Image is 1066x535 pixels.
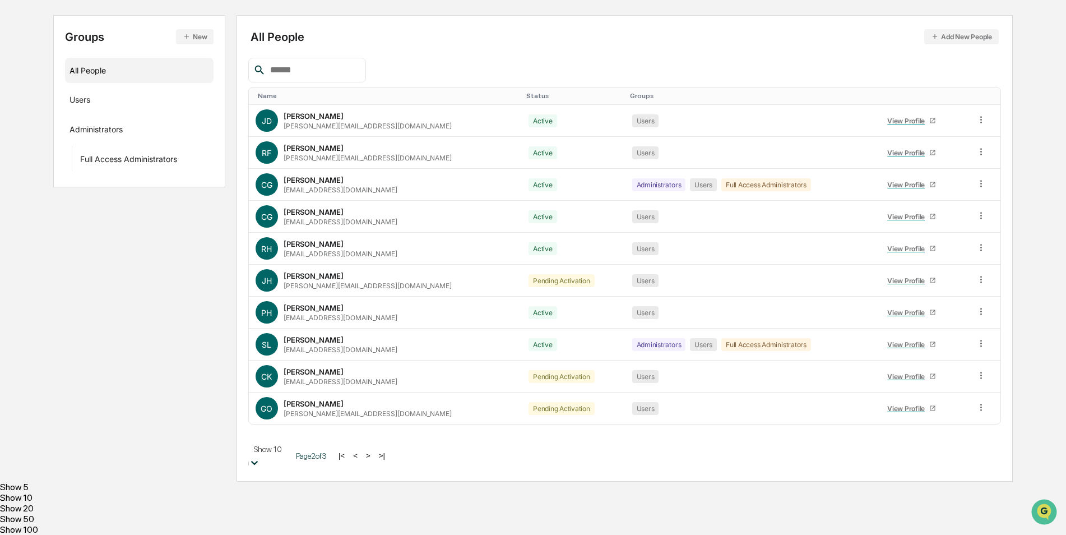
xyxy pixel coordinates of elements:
button: New [176,29,214,44]
span: PH [261,308,272,317]
div: 🗄️ [81,142,90,151]
div: Full Access Administrators [721,338,811,351]
a: 🗄️Attestations [77,137,143,157]
div: [PERSON_NAME][EMAIL_ADDRESS][DOMAIN_NAME] [284,122,452,130]
div: [PERSON_NAME] [284,271,344,280]
span: RF [262,148,271,158]
div: Active [529,306,557,319]
a: View Profile [883,304,941,321]
div: [PERSON_NAME] [284,335,344,344]
a: View Profile [883,176,941,193]
div: Active [529,242,557,255]
div: View Profile [887,372,929,381]
div: Pending Activation [529,370,595,383]
div: [PERSON_NAME] [284,112,344,121]
div: Pending Activation [529,274,595,287]
a: 🖐️Preclearance [7,137,77,157]
a: View Profile [883,336,941,353]
div: Users [632,306,659,319]
div: Administrators [632,338,686,351]
div: Users [632,210,659,223]
div: View Profile [887,181,929,189]
div: Users [632,274,659,287]
a: View Profile [883,400,941,417]
div: [PERSON_NAME] [284,399,344,408]
button: Start new chat [191,89,204,103]
div: Full Access Administrators [80,154,177,168]
div: [PERSON_NAME][EMAIL_ADDRESS][DOMAIN_NAME] [284,409,452,418]
div: [PERSON_NAME] [284,207,344,216]
div: 🔎 [11,164,20,173]
div: Toggle SortBy [526,92,621,100]
div: Users [632,402,659,415]
div: Pending Activation [529,402,595,415]
div: [EMAIL_ADDRESS][DOMAIN_NAME] [284,186,397,194]
div: 🖐️ [11,142,20,151]
span: CG [261,212,272,222]
span: GO [261,404,272,413]
span: Preclearance [22,141,72,153]
div: Start new chat [38,86,184,97]
div: Active [529,146,557,159]
div: [EMAIL_ADDRESS][DOMAIN_NAME] [284,377,397,386]
span: JH [262,276,272,285]
div: Toggle SortBy [978,92,995,100]
div: View Profile [887,404,929,413]
div: View Profile [887,340,929,349]
a: View Profile [883,272,941,289]
div: All People [69,61,209,80]
div: View Profile [887,276,929,285]
div: [PERSON_NAME] [284,303,344,312]
a: 🔎Data Lookup [7,158,75,178]
div: Users [632,370,659,383]
div: View Profile [887,308,929,317]
iframe: Open customer support [1030,498,1060,528]
div: Active [529,114,557,127]
span: Attestations [92,141,139,153]
div: View Profile [887,213,929,221]
div: [EMAIL_ADDRESS][DOMAIN_NAME] [284,218,397,226]
a: View Profile [883,208,941,225]
div: [PERSON_NAME] [284,239,344,248]
div: Toggle SortBy [258,92,517,100]
img: 1746055101610-c473b297-6a78-478c-a979-82029cc54cd1 [11,86,31,106]
p: How can we help? [11,24,204,41]
span: JD [262,116,272,126]
div: Users [632,242,659,255]
div: We're available if you need us! [38,97,142,106]
a: View Profile [883,112,941,130]
button: < [350,451,361,460]
span: RH [261,244,272,253]
div: [PERSON_NAME][EMAIL_ADDRESS][DOMAIN_NAME] [284,154,452,162]
span: SL [262,340,271,349]
button: |< [335,451,348,460]
div: Toggle SortBy [630,92,872,100]
div: Active [529,338,557,351]
a: Powered byPylon [79,190,136,199]
div: View Profile [887,245,929,253]
div: Active [529,178,557,191]
div: Administrators [69,124,123,138]
div: [EMAIL_ADDRESS][DOMAIN_NAME] [284,313,397,322]
button: >| [376,451,388,460]
div: Active [529,210,557,223]
div: Users [69,95,90,108]
a: View Profile [883,240,941,257]
div: Users [690,338,717,351]
span: Data Lookup [22,163,71,174]
div: [PERSON_NAME] [284,144,344,153]
div: Users [690,178,717,191]
div: [PERSON_NAME] [284,176,344,185]
div: [EMAIL_ADDRESS][DOMAIN_NAME] [284,250,397,258]
button: > [363,451,374,460]
div: Users [632,146,659,159]
div: [PERSON_NAME][EMAIL_ADDRESS][DOMAIN_NAME] [284,282,452,290]
div: Full Access Administrators [721,178,811,191]
span: CK [261,372,272,381]
div: All People [251,29,999,44]
div: Toggle SortBy [880,92,965,100]
span: Pylon [112,190,136,199]
span: Page 2 of 3 [296,451,327,460]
